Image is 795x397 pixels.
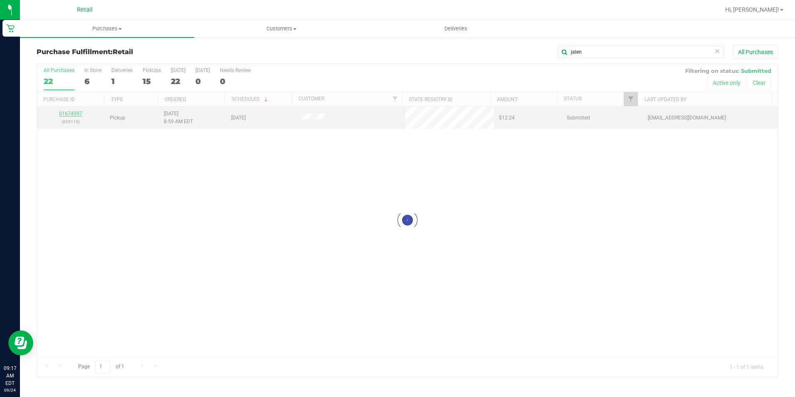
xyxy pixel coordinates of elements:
[195,25,368,32] span: Customers
[20,20,194,37] a: Purchases
[725,6,779,13] span: Hi, [PERSON_NAME]!
[8,330,33,355] iframe: Resource center
[433,25,479,32] span: Deliveries
[4,387,16,393] p: 09/24
[733,45,778,59] button: All Purchases
[558,46,724,58] input: Search Purchase ID, Original ID, State Registry ID or Customer Name...
[20,25,194,32] span: Purchases
[113,48,133,56] span: Retail
[714,46,720,57] span: Clear
[369,20,543,37] a: Deliveries
[194,20,368,37] a: Customers
[37,48,284,56] h3: Purchase Fulfillment:
[4,365,16,387] p: 09:17 AM EDT
[6,24,15,32] inline-svg: Retail
[77,6,93,13] span: Retail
